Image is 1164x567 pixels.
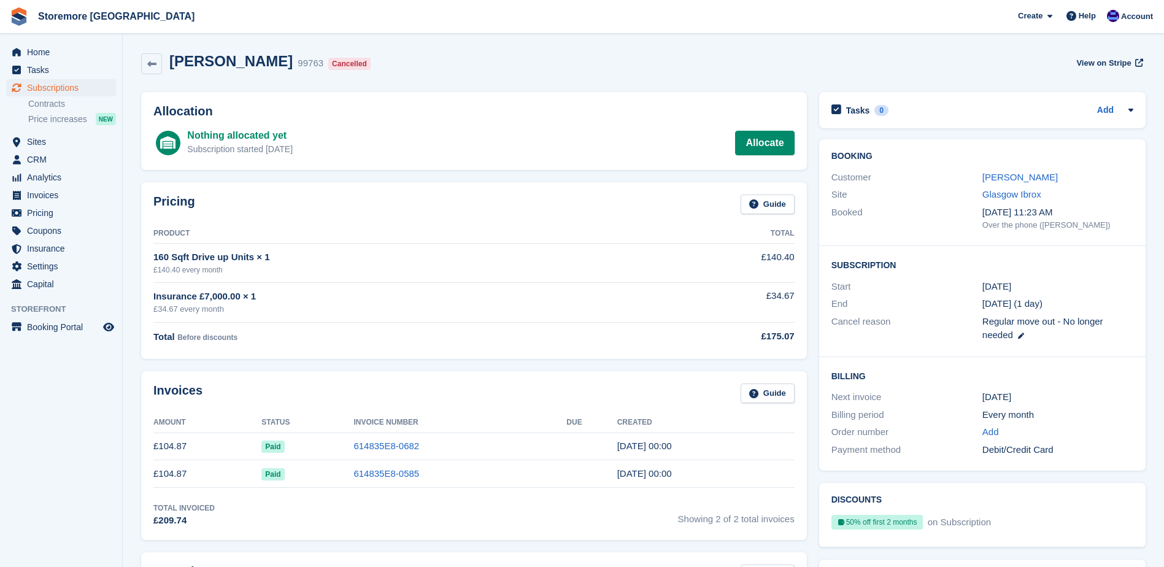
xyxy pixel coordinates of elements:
div: Over the phone ([PERSON_NAME]) [982,219,1133,231]
th: Created [617,413,795,433]
div: £34.67 every month [153,303,652,315]
a: menu [6,187,116,204]
th: Amount [153,413,261,433]
h2: Invoices [153,384,202,404]
span: Subscriptions [27,79,101,96]
div: 99763 [298,56,323,71]
td: £140.40 [652,244,794,282]
h2: Discounts [831,495,1133,505]
a: menu [6,133,116,150]
h2: Billing [831,369,1133,382]
span: Home [27,44,101,61]
a: menu [6,61,116,79]
a: menu [6,151,116,168]
th: Invoice Number [353,413,566,433]
span: Insurance [27,240,101,257]
a: View on Stripe [1071,53,1146,73]
h2: Booking [831,152,1133,161]
span: Analytics [27,169,101,186]
img: Angela [1107,10,1119,22]
span: Showing 2 of 2 total invoices [678,503,795,528]
span: Price increases [28,114,87,125]
img: stora-icon-8386f47178a22dfd0bd8f6a31ec36ba5ce8667c1dd55bd0f319d3a0aa187defe.svg [10,7,28,26]
div: Cancel reason [831,315,982,342]
a: menu [6,258,116,275]
div: Total Invoiced [153,503,215,514]
h2: Subscription [831,258,1133,271]
td: £104.87 [153,460,261,488]
th: Due [566,413,617,433]
td: £104.87 [153,433,261,460]
div: NEW [96,113,116,125]
span: Total [153,331,175,342]
div: Customer [831,171,982,185]
a: Add [1097,104,1114,118]
div: [DATE] 11:23 AM [982,206,1133,220]
a: Allocate [735,131,794,155]
td: £34.67 [652,282,794,322]
span: Pricing [27,204,101,222]
a: menu [6,318,116,336]
a: [PERSON_NAME] [982,172,1058,182]
span: Capital [27,276,101,293]
div: Start [831,280,982,294]
a: menu [6,79,116,96]
a: Preview store [101,320,116,334]
div: £140.40 every month [153,264,652,276]
div: £175.07 [652,330,794,344]
span: Tasks [27,61,101,79]
a: menu [6,222,116,239]
span: [DATE] (1 day) [982,298,1043,309]
div: Debit/Credit Card [982,443,1133,457]
a: 614835E8-0585 [353,468,419,479]
a: menu [6,44,116,61]
span: Booking Portal [27,318,101,336]
a: Add [982,425,999,439]
a: menu [6,240,116,257]
a: Price increases NEW [28,112,116,126]
span: Regular move out - No longer needed [982,316,1103,341]
span: Paid [261,468,284,480]
div: [DATE] [982,390,1133,404]
div: Billing period [831,408,982,422]
span: on Subscription [925,517,991,527]
a: 614835E8-0682 [353,441,419,451]
div: 0 [874,105,888,116]
span: Before discounts [177,333,237,342]
th: Status [261,413,353,433]
div: Site [831,188,982,202]
th: Product [153,224,652,244]
span: Coupons [27,222,101,239]
a: Glasgow Ibrox [982,189,1041,199]
a: menu [6,276,116,293]
div: Nothing allocated yet [187,128,293,143]
div: Every month [982,408,1133,422]
div: Subscription started [DATE] [187,143,293,156]
th: Total [652,224,794,244]
h2: Pricing [153,195,195,215]
a: Storemore [GEOGRAPHIC_DATA] [33,6,199,26]
div: £209.74 [153,514,215,528]
a: Contracts [28,98,116,110]
span: Sites [27,133,101,150]
span: Account [1121,10,1153,23]
h2: Tasks [846,105,870,116]
span: CRM [27,151,101,168]
span: Create [1018,10,1043,22]
div: 160 Sqft Drive up Units × 1 [153,250,652,264]
div: Order number [831,425,982,439]
div: Next invoice [831,390,982,404]
span: Help [1079,10,1096,22]
h2: [PERSON_NAME] [169,53,293,69]
div: Payment method [831,443,982,457]
a: menu [6,169,116,186]
span: View on Stripe [1076,57,1131,69]
time: 2025-08-04 23:00:51 UTC [617,468,672,479]
span: Paid [261,441,284,453]
time: 2025-09-04 23:00:43 UTC [617,441,672,451]
a: Guide [741,195,795,215]
div: Insurance £7,000.00 × 1 [153,290,652,304]
div: Booked [831,206,982,231]
h2: Allocation [153,104,795,118]
div: End [831,297,982,311]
